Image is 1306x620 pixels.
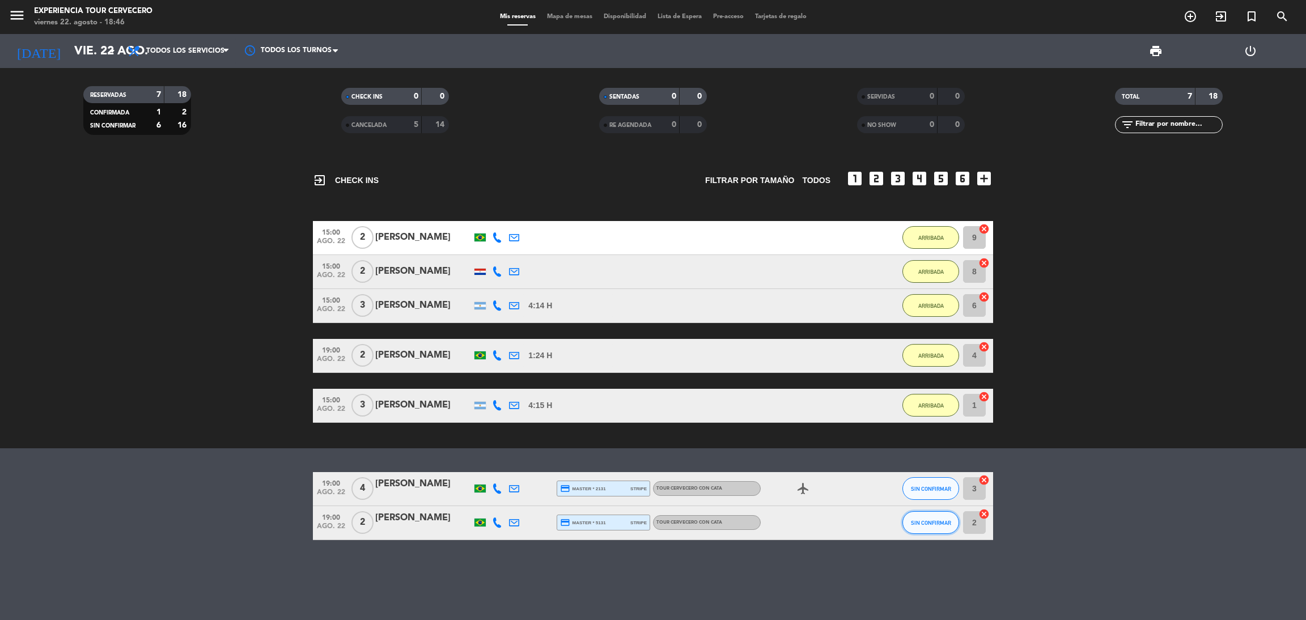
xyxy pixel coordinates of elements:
strong: 6 [156,121,161,129]
i: exit_to_app [1214,10,1228,23]
i: looks_5 [932,169,950,188]
strong: 2 [182,108,189,116]
span: Pre-acceso [707,14,749,20]
span: ago. 22 [317,489,345,502]
span: ago. 22 [317,237,345,250]
strong: 0 [672,92,676,100]
div: [PERSON_NAME] [375,264,472,279]
span: 3 [351,394,374,417]
span: CHECK INS [351,94,383,100]
span: Disponibilidad [598,14,652,20]
span: Tarjetas de regalo [749,14,812,20]
strong: 14 [435,121,447,129]
span: NO SHOW [867,122,896,128]
span: ago. 22 [317,405,345,418]
span: ARRIBADA [918,235,944,241]
i: cancel [978,391,990,402]
div: viernes 22. agosto - 18:46 [34,17,152,28]
input: Filtrar por nombre... [1134,118,1222,131]
span: ago. 22 [317,355,345,368]
strong: 0 [955,92,962,100]
span: 19:00 [317,343,345,356]
div: LOG OUT [1203,34,1297,68]
span: master * 5131 [560,517,606,528]
span: stripe [630,519,647,526]
span: 15:00 [317,293,345,306]
button: ARRIBADA [902,294,959,317]
span: 2 [351,226,374,249]
strong: 18 [1209,92,1220,100]
span: Todos los servicios [146,47,224,55]
span: 4:15 H [528,399,552,412]
span: ARRIBADA [918,269,944,275]
span: Tour cervecero con cata [656,486,722,491]
i: exit_to_app [313,173,326,187]
button: menu [9,7,26,28]
span: 2 [351,344,374,367]
span: ARRIBADA [918,353,944,359]
button: ARRIBADA [902,344,959,367]
span: ARRIBADA [918,402,944,409]
strong: 18 [177,91,189,99]
span: 2 [351,511,374,534]
span: Mis reservas [494,14,541,20]
span: SENTADAS [609,94,639,100]
strong: 0 [955,121,962,129]
strong: 7 [1188,92,1192,100]
span: 2 [351,260,374,283]
span: Tour cervecero con cata [656,520,722,525]
span: stripe [630,485,647,492]
strong: 0 [930,92,934,100]
i: airplanemode_active [796,482,810,495]
span: ago. 22 [317,271,345,284]
strong: 16 [177,121,189,129]
span: 3 [351,294,374,317]
span: 15:00 [317,225,345,238]
div: [PERSON_NAME] [375,348,472,363]
span: SIN CONFIRMAR [911,486,951,492]
i: cancel [978,223,990,235]
strong: 0 [697,121,704,129]
span: ARRIBADA [918,303,944,309]
i: looks_4 [910,169,928,188]
i: looks_one [846,169,864,188]
span: SIN CONFIRMAR [911,520,951,526]
i: arrow_drop_down [105,44,119,58]
div: [PERSON_NAME] [375,511,472,525]
span: SERVIDAS [867,94,895,100]
strong: 7 [156,91,161,99]
span: Lista de Espera [652,14,707,20]
strong: 1 [156,108,161,116]
strong: 0 [930,121,934,129]
span: TODOS [802,174,830,187]
i: cancel [978,508,990,520]
button: ARRIBADA [902,260,959,283]
button: SIN CONFIRMAR [902,477,959,500]
span: CONFIRMADA [90,110,129,116]
i: cancel [978,341,990,353]
span: 15:00 [317,393,345,406]
span: 1:24 H [528,349,552,362]
span: SIN CONFIRMAR [90,123,135,129]
span: ago. 22 [317,523,345,536]
i: [DATE] [9,39,69,63]
span: TOTAL [1122,94,1139,100]
i: looks_two [867,169,885,188]
strong: 0 [440,92,447,100]
i: menu [9,7,26,24]
span: 4 [351,477,374,500]
i: looks_6 [953,169,972,188]
button: ARRIBADA [902,226,959,249]
i: power_settings_new [1244,44,1257,58]
span: CHECK INS [313,173,379,187]
strong: 5 [414,121,418,129]
button: SIN CONFIRMAR [902,511,959,534]
strong: 0 [414,92,418,100]
i: credit_card [560,517,570,528]
span: RESERVADAS [90,92,126,98]
span: 19:00 [317,510,345,523]
span: 19:00 [317,476,345,489]
div: Experiencia Tour Cervecero [34,6,152,17]
i: add_box [975,169,993,188]
strong: 0 [672,121,676,129]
